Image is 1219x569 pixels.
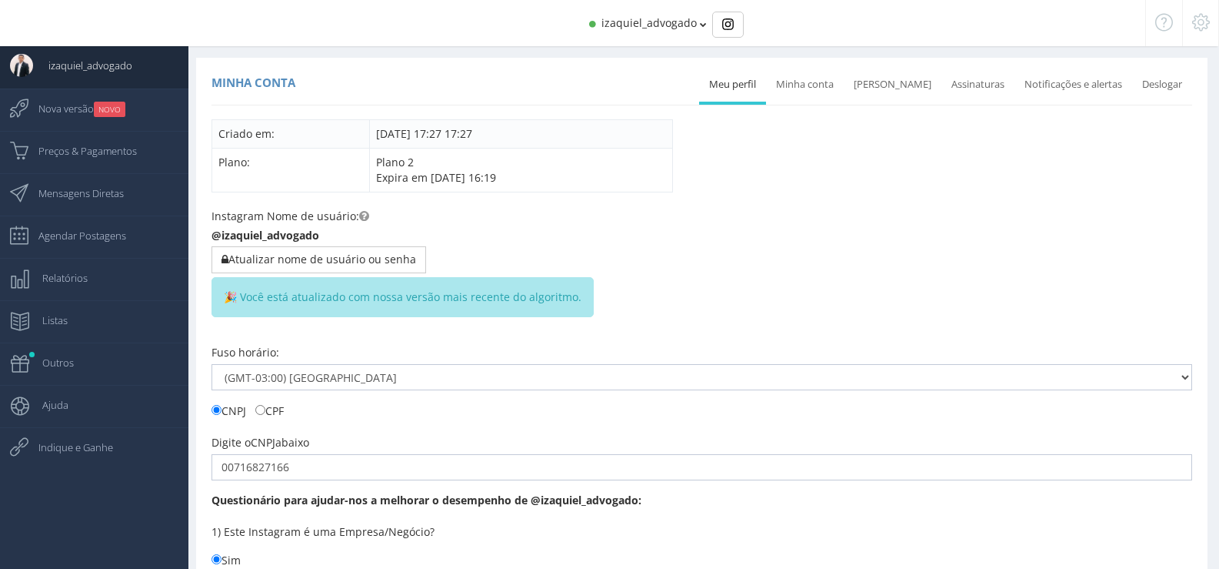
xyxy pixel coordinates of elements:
[23,174,124,213] span: Mensagens Diretas
[369,119,672,148] td: [DATE] 17:27 17:27
[211,435,309,450] label: Digite o abaixo
[211,405,221,415] input: CNPJ
[712,12,744,38] div: Basic example
[211,209,369,224] label: Instagram Nome de usuário:
[10,54,33,77] img: User Image
[211,524,435,540] label: 1) Este Instagram é uma Empresa/Negócio?
[844,68,941,102] a: [PERSON_NAME]
[211,402,246,419] label: CNPJ
[722,18,734,30] img: Instagram_simple_icon.svg
[251,435,275,450] span: CNPJ
[766,68,844,102] a: Minha conta
[23,89,125,128] span: Nova versão
[211,246,426,273] button: Atualizar nome de usuário ou senha
[211,277,594,317] span: 🎉 Você está atualizado com nossa versão mais recente do algoritmo.
[211,493,641,507] b: Questionário para ajudar-nos a melhorar o desempenho de @izaquiel_advogado:
[23,132,137,170] span: Preços & Pagamentos
[255,402,284,419] label: CPF
[27,259,88,297] span: Relatórios
[601,15,697,30] span: izaquiel_advogado
[212,119,370,148] td: Criado em:
[27,343,74,382] span: Outros
[211,551,241,568] label: Sim
[1132,68,1192,102] a: Deslogar
[94,102,125,117] small: NOVO
[1014,68,1132,102] a: Notificações e alertas
[699,68,766,102] a: Meu perfil
[211,554,221,564] input: Sim
[212,148,370,192] td: Plano:
[376,155,496,185] span: Plano 2
[941,68,1014,102] a: Assinaturas
[255,405,265,415] input: CPF
[27,301,68,340] span: Listas
[23,428,113,467] span: Indique e Ganhe
[211,228,319,243] b: @izaquiel_advogado
[27,386,68,424] span: Ajuda
[211,345,279,360] label: Fuso horário:
[376,170,496,185] span: Expira em [DATE] 16:19
[211,75,295,90] span: Minha conta
[33,46,132,85] span: izaquiel_advogado
[23,216,126,255] span: Agendar Postagens
[1101,523,1204,561] iframe: Abre um widget para que você possa encontrar mais informações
